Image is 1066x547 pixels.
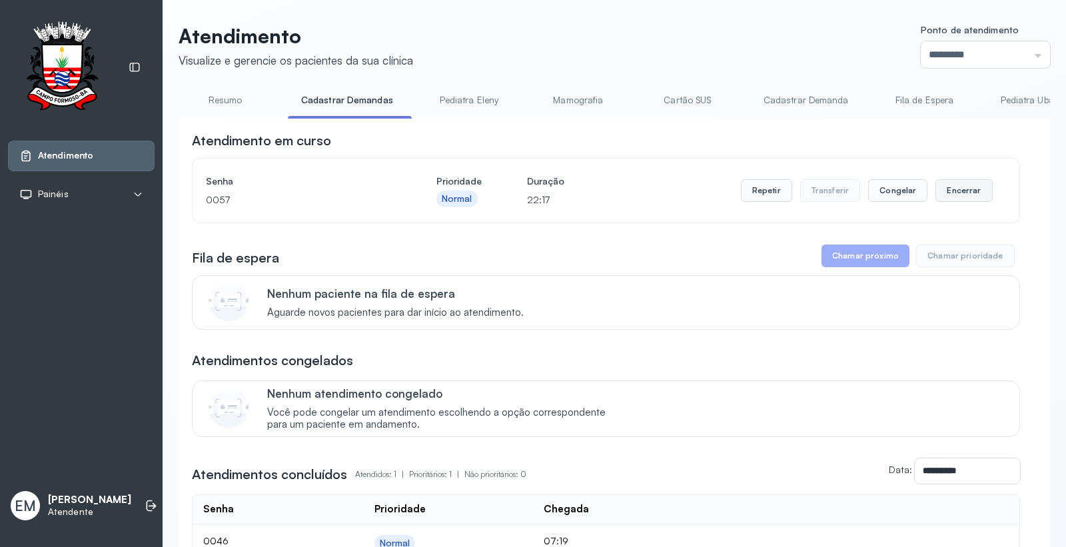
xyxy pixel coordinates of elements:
[192,351,353,370] h3: Atendimentos congelados
[192,465,347,484] h3: Atendimentos concluídos
[209,281,249,321] img: Imagem de CalloutCard
[436,172,482,191] h4: Prioridade
[527,191,564,209] p: 22:17
[457,469,459,479] span: |
[868,179,927,202] button: Congelar
[206,172,391,191] h4: Senha
[19,149,143,163] a: Atendimento
[409,465,464,484] p: Prioritários: 1
[192,249,279,267] h3: Fila de espera
[267,406,620,432] span: Você pode congelar um atendimento escolhendo a opção correspondente para um paciente em andamento.
[38,150,93,161] span: Atendimento
[889,464,912,475] label: Data:
[192,131,331,150] h3: Atendimento em curso
[422,89,516,111] a: Pediatra Eleny
[800,179,861,202] button: Transferir
[935,179,992,202] button: Encerrar
[48,494,131,506] p: [PERSON_NAME]
[544,503,589,516] div: Chegada
[48,506,131,518] p: Atendente
[179,53,413,67] div: Visualize e gerencie os pacientes da sua clínica
[741,179,792,202] button: Repetir
[527,172,564,191] h4: Duração
[209,388,249,428] img: Imagem de CalloutCard
[921,24,1019,35] span: Ponto de atendimento
[544,535,568,546] span: 07:19
[203,535,229,546] span: 0046
[267,286,524,300] p: Nenhum paciente na fila de espera
[288,89,406,111] a: Cadastrar Demandas
[267,306,524,319] span: Aguarde novos pacientes para dar início ao atendimento.
[179,24,413,48] p: Atendimento
[402,469,404,479] span: |
[821,245,909,267] button: Chamar próximo
[206,191,391,209] p: 0057
[38,189,69,200] span: Painéis
[442,193,472,205] div: Normal
[878,89,971,111] a: Fila de Espera
[750,89,862,111] a: Cadastrar Demanda
[464,465,526,484] p: Não prioritários: 0
[916,245,1015,267] button: Chamar prioridade
[179,89,272,111] a: Resumo
[355,465,409,484] p: Atendidos: 1
[532,89,625,111] a: Mamografia
[267,386,620,400] p: Nenhum atendimento congelado
[14,21,110,114] img: Logotipo do estabelecimento
[641,89,734,111] a: Cartão SUS
[374,503,426,516] div: Prioridade
[203,503,234,516] div: Senha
